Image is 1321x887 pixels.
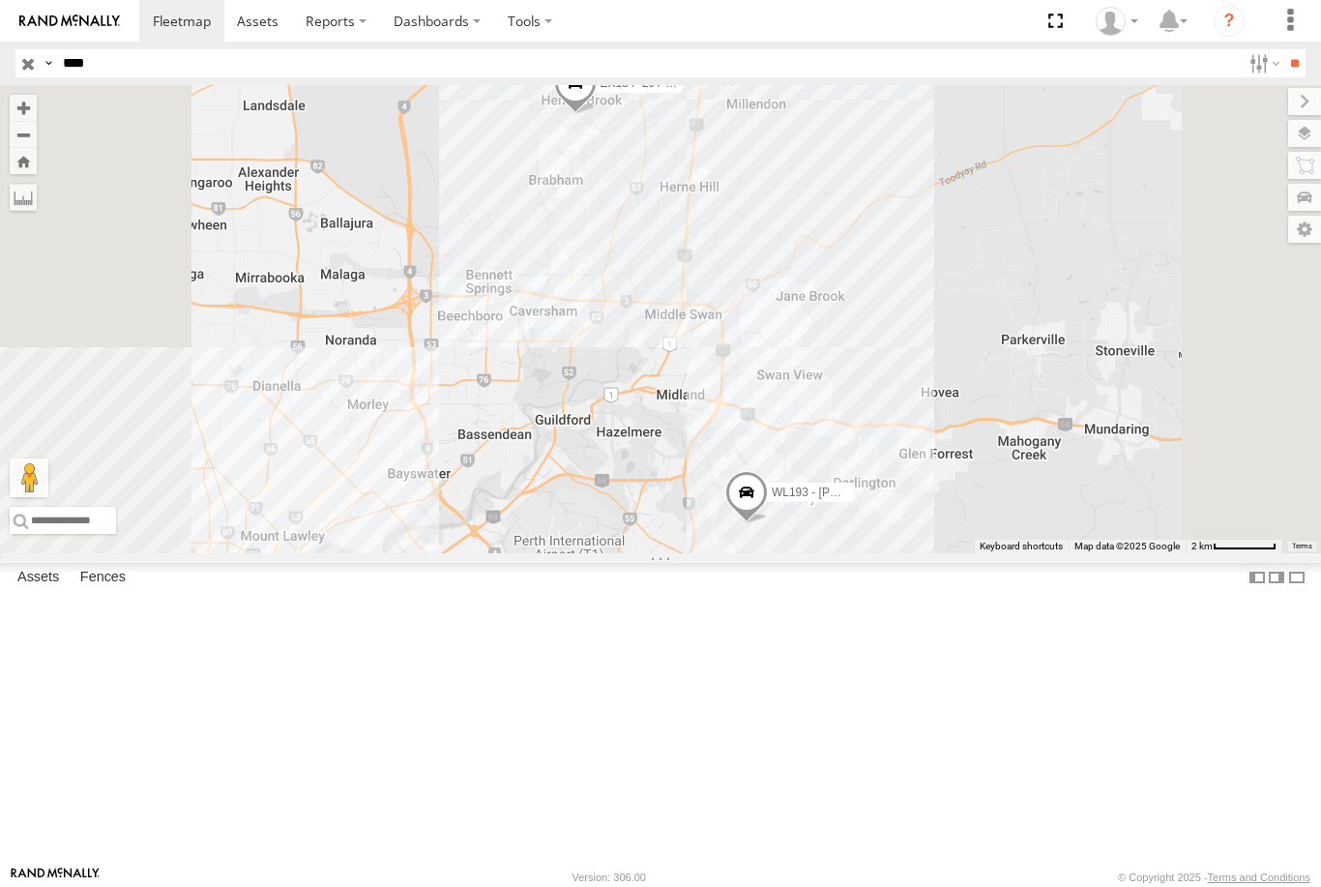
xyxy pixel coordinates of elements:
[10,121,37,148] button: Zoom out
[10,95,37,121] button: Zoom in
[19,15,120,28] img: rand-logo.svg
[10,148,37,174] button: Zoom Home
[1074,541,1180,551] span: Map data ©2025 Google
[10,458,48,497] button: Drag Pegman onto the map to open Street View
[772,487,914,500] span: WL193 - [PERSON_NAME]
[572,872,646,883] div: Version: 306.00
[1267,563,1286,591] label: Dock Summary Table to the Right
[41,49,56,77] label: Search Query
[1214,6,1245,37] i: ?
[1089,7,1145,36] div: Brett Perry
[10,184,37,211] label: Measure
[1287,563,1306,591] label: Hide Summary Table
[1118,872,1310,883] div: © Copyright 2025 -
[980,540,1063,553] button: Keyboard shortcuts
[1292,543,1312,550] a: Terms (opens in new tab)
[1248,563,1267,591] label: Dock Summary Table to the Left
[11,868,100,887] a: Visit our Website
[8,564,69,591] label: Assets
[1191,541,1213,551] span: 2 km
[1186,540,1282,553] button: Map scale: 2 km per 62 pixels
[1288,216,1321,243] label: Map Settings
[1208,872,1310,883] a: Terms and Conditions
[1242,49,1283,77] label: Search Filter Options
[71,564,135,591] label: Fences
